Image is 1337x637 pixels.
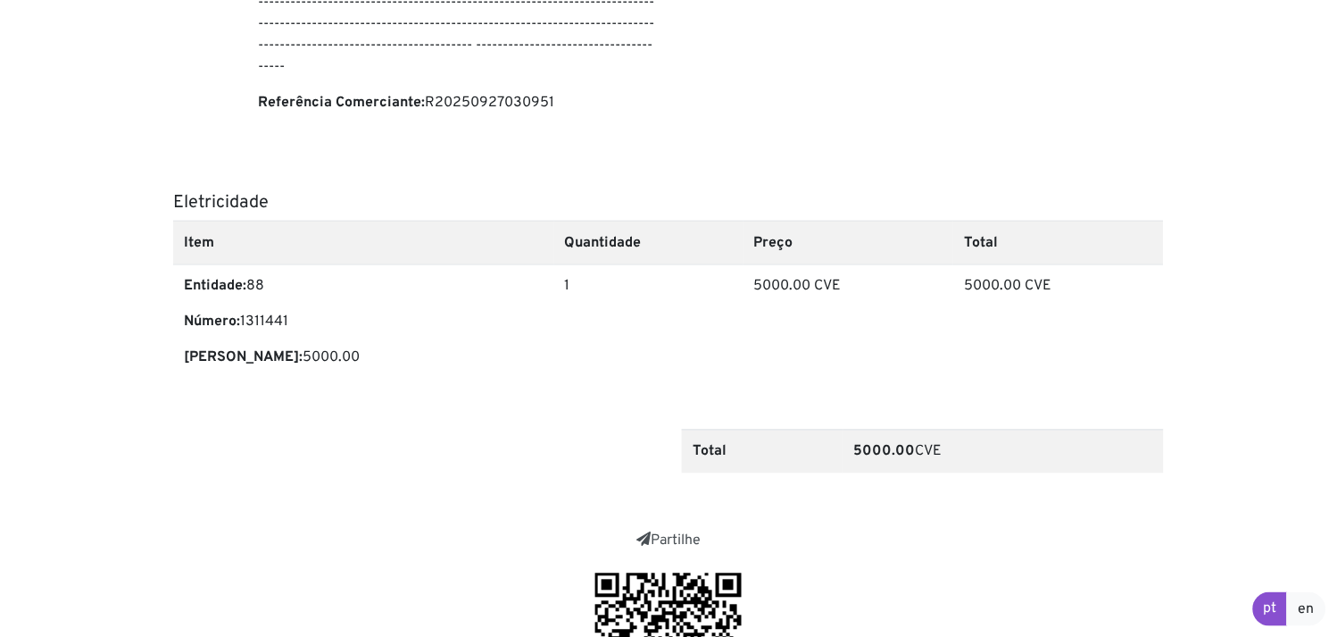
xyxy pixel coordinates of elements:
p: 5000.00 [184,348,544,369]
td: 5000.00 CVE [743,264,954,394]
b: Entidade: [184,278,246,296]
td: CVE [843,430,1164,474]
td: 1 [554,264,743,394]
th: Preço [743,221,954,264]
th: Total [682,430,843,474]
b: Referência Comerciante: [258,94,425,112]
a: pt [1253,592,1288,626]
a: Partilhe [636,532,701,550]
p: 88 [184,276,544,298]
p: 1311441 [184,312,544,333]
h5: Eletricidade [173,192,1164,214]
th: Quantidade [554,221,743,264]
b: [PERSON_NAME]: [184,349,303,367]
a: en [1287,592,1326,626]
td: 5000.00 CVE [953,264,1164,394]
th: Total [953,221,1164,264]
b: 5000.00 [854,443,916,461]
b: Número: [184,314,240,331]
p: R20250927030951 [258,92,655,113]
th: Item [173,221,554,264]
